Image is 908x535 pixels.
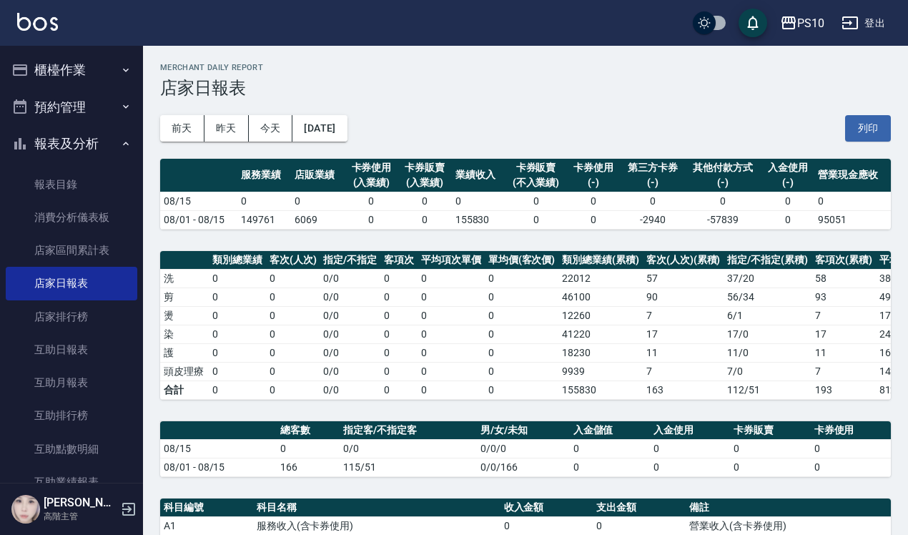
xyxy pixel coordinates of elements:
td: 0 [485,343,559,362]
th: 客項次 [380,251,418,270]
th: 科目編號 [160,499,253,517]
td: 11 [643,343,724,362]
td: 0 [650,439,730,458]
td: 0 / 0 [320,325,380,343]
td: 155830 [558,381,643,399]
td: 0 [291,192,345,210]
div: (-) [689,175,758,190]
td: 0 [485,325,559,343]
th: 卡券使用 [811,421,891,440]
button: 昨天 [204,115,249,142]
div: (不入業績) [508,175,563,190]
a: 店家區間累計表 [6,234,137,267]
td: 0 / 0 [320,288,380,306]
div: 入金使用 [765,160,811,175]
td: 0 [380,288,418,306]
td: 0 [570,458,650,476]
td: 0 [209,288,266,306]
td: 12260 [558,306,643,325]
a: 店家日報表 [6,267,137,300]
td: 0 [452,192,505,210]
td: 115/51 [340,458,477,476]
td: 0 [345,192,398,210]
td: 0 [266,381,320,399]
td: 0 [650,458,730,476]
td: 0/0/0 [477,439,569,458]
button: [DATE] [292,115,347,142]
td: 合計 [160,381,209,399]
td: 11 / 0 [724,343,811,362]
td: 0 [418,381,485,399]
td: 0 [418,306,485,325]
a: 互助點數明細 [6,433,137,466]
button: 前天 [160,115,204,142]
td: 0 [266,343,320,362]
td: 0 [266,362,320,381]
td: 37 / 20 [724,269,811,288]
a: 互助排行榜 [6,399,137,432]
th: 指定/不指定(累積) [724,251,811,270]
button: PS10 [774,9,830,38]
td: 149761 [237,210,291,229]
td: 08/01 - 08/15 [160,458,277,476]
td: 18230 [558,343,643,362]
p: 高階主管 [44,510,117,523]
a: 互助業績報表 [6,466,137,499]
td: 0 [380,325,418,343]
th: 男/女/未知 [477,421,569,440]
td: 17 [643,325,724,343]
td: 0 [380,269,418,288]
td: 6 / 1 [724,306,811,325]
th: 卡券販賣 [730,421,810,440]
td: 08/01 - 08/15 [160,210,237,229]
div: 卡券販賣 [508,160,563,175]
td: 0 / 0 [320,269,380,288]
td: 剪 [160,288,209,306]
td: 0 [398,210,452,229]
td: 0 [418,325,485,343]
td: 95051 [814,210,891,229]
th: 收入金額 [500,499,593,517]
td: 56 / 34 [724,288,811,306]
div: (入業績) [402,175,448,190]
td: 0 [593,516,686,535]
button: 櫃檯作業 [6,51,137,89]
button: save [739,9,767,37]
th: 客次(人次)(累積) [643,251,724,270]
div: 第三方卡券 [623,160,681,175]
td: 11 [811,343,876,362]
button: 預約管理 [6,89,137,126]
td: 頭皮理療 [160,362,209,381]
td: 染 [160,325,209,343]
th: 類別總業績 [209,251,266,270]
td: 0 [209,362,266,381]
td: 0 / 0 [320,306,380,325]
td: 0 [209,325,266,343]
td: -57839 [685,210,761,229]
td: 0 [380,362,418,381]
td: 0 [380,381,418,399]
th: 單均價(客次價) [485,251,559,270]
th: 類別總業績(累積) [558,251,643,270]
td: 0/0/166 [477,458,569,476]
td: 6069 [291,210,345,229]
td: 0 [685,192,761,210]
td: 0 [380,343,418,362]
td: 0 [418,343,485,362]
td: 08/15 [160,439,277,458]
th: 客項次(累積) [811,251,876,270]
th: 業績收入 [452,159,505,192]
td: 0 [814,192,891,210]
td: 155830 [452,210,505,229]
td: 營業收入(含卡券使用) [686,516,891,535]
td: 93 [811,288,876,306]
td: 0 [500,516,593,535]
a: 報表目錄 [6,168,137,201]
td: 0 [277,439,340,458]
td: 護 [160,343,209,362]
td: 0 [209,306,266,325]
a: 消費分析儀表板 [6,201,137,234]
img: Person [11,495,40,524]
td: 112/51 [724,381,811,399]
td: 9939 [558,362,643,381]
